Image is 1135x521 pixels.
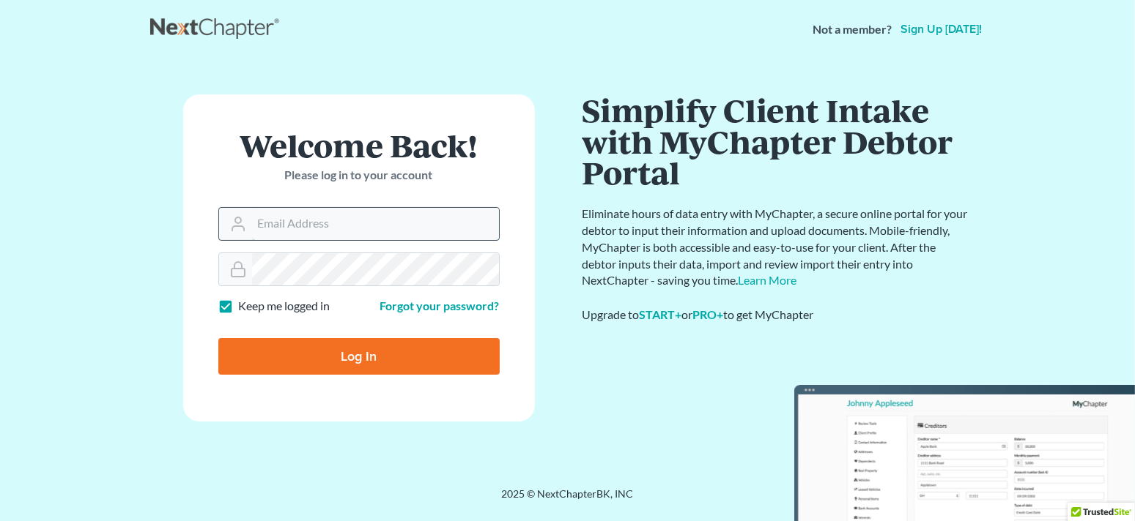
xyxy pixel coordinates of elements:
label: Keep me logged in [239,298,330,315]
input: Log In [218,338,500,375]
a: Sign up [DATE]! [898,23,986,35]
a: Learn More [739,273,797,287]
h1: Simplify Client Intake with MyChapter Debtor Portal [583,94,971,188]
input: Email Address [252,208,499,240]
strong: Not a member? [813,21,892,38]
h1: Welcome Back! [218,130,500,161]
a: Forgot your password? [380,299,500,312]
a: START+ [640,307,682,321]
a: PRO+ [693,307,724,321]
div: 2025 © NextChapterBK, INC [150,487,986,513]
div: Upgrade to or to get MyChapter [583,307,971,323]
p: Eliminate hours of data entry with MyChapter, a secure online portal for your debtor to input the... [583,206,971,289]
p: Please log in to your account [218,167,500,184]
